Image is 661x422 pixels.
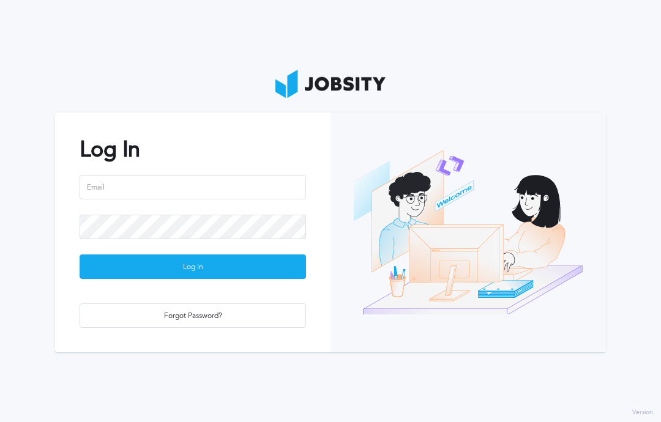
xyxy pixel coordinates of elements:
[632,409,655,416] label: Version:
[80,137,306,162] h2: Log In
[80,175,306,199] input: Email
[80,254,306,279] button: Log In
[80,303,306,328] button: Forgot Password?
[80,304,305,328] div: Forgot Password?
[80,255,305,279] div: Log In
